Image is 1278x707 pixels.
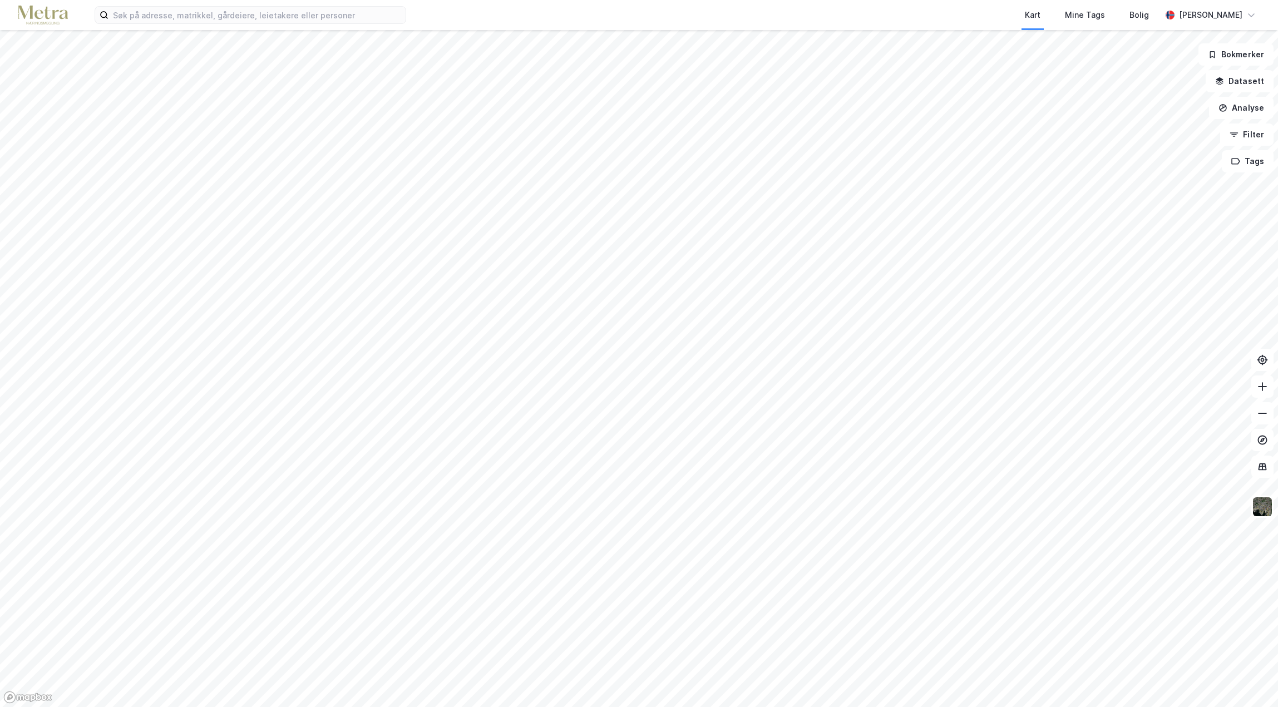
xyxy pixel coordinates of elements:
[1129,8,1149,22] div: Bolig
[18,6,68,25] img: metra-logo.256734c3b2bbffee19d4.png
[1065,8,1105,22] div: Mine Tags
[1179,8,1242,22] div: [PERSON_NAME]
[1222,654,1278,707] iframe: Chat Widget
[1025,8,1040,22] div: Kart
[1222,654,1278,707] div: Kontrollprogram for chat
[108,7,406,23] input: Søk på adresse, matrikkel, gårdeiere, leietakere eller personer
